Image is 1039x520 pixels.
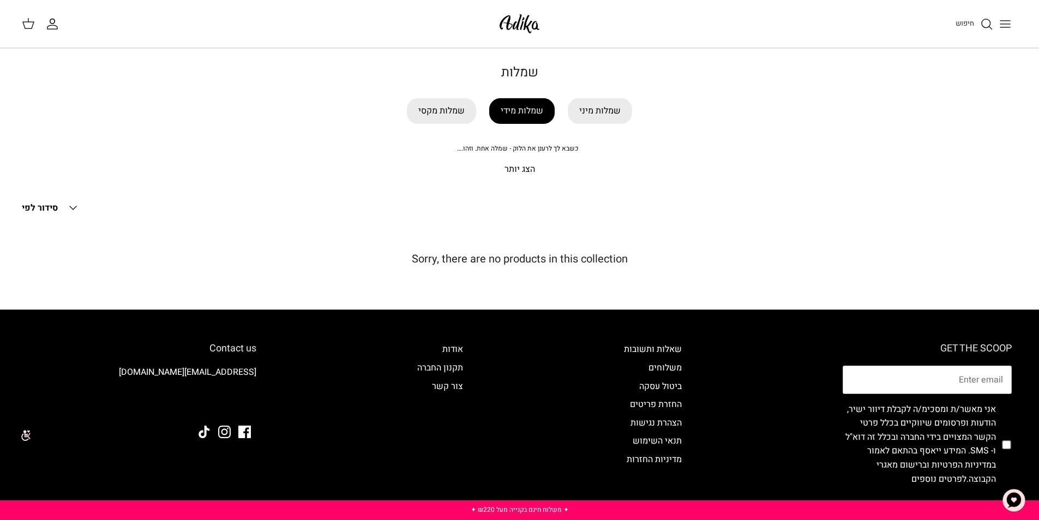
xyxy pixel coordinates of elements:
span: סידור לפי [22,201,58,214]
a: צור קשר [432,380,463,393]
h6: Contact us [27,343,256,355]
input: Email [843,366,1012,394]
a: Instagram [218,426,231,438]
a: Tiktok [198,426,211,438]
a: לפרטים נוספים [911,473,966,486]
a: מדיניות החזרות [627,453,682,466]
a: תנאי השימוש [633,434,682,447]
button: צ'אט [998,484,1030,517]
a: ביטול עסקה [639,380,682,393]
button: Toggle menu [993,12,1017,36]
a: החזרת פריטים [630,398,682,411]
h1: שמלות [138,65,902,81]
a: תקנון החברה [417,361,463,374]
a: שמלות מקסי [407,98,476,124]
a: החשבון שלי [46,17,63,31]
span: חיפוש [956,18,974,28]
img: accessibility_icon02.svg [8,421,38,451]
p: הצג יותר [138,163,902,177]
img: Adika IL [226,396,256,410]
a: משלוחים [648,361,682,374]
a: שאלות ותשובות [624,343,682,356]
a: ✦ משלוח חינם בקנייה מעל ₪220 ✦ [471,505,569,515]
a: [EMAIL_ADDRESS][DOMAIN_NAME] [119,366,256,379]
img: Adika IL [496,11,543,37]
a: שמלות מידי [489,98,555,124]
a: הצהרת נגישות [630,416,682,429]
a: Facebook [238,426,251,438]
button: סידור לפי [22,196,80,220]
h6: GET THE SCOOP [843,343,1012,355]
a: חיפוש [956,17,993,31]
a: שמלות מיני [568,98,632,124]
a: אודות [442,343,463,356]
label: אני מאשר/ת ומסכימ/ה לקבלת דיוור ישיר, הודעות ופרסומים שיווקיים בכלל פרטי הקשר המצויים בידי החברה ... [843,403,996,487]
h5: Sorry, there are no products in this collection [22,253,1017,266]
span: כשבא לך לרענן את הלוק - שמלה אחת. וזהו. [457,144,578,153]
